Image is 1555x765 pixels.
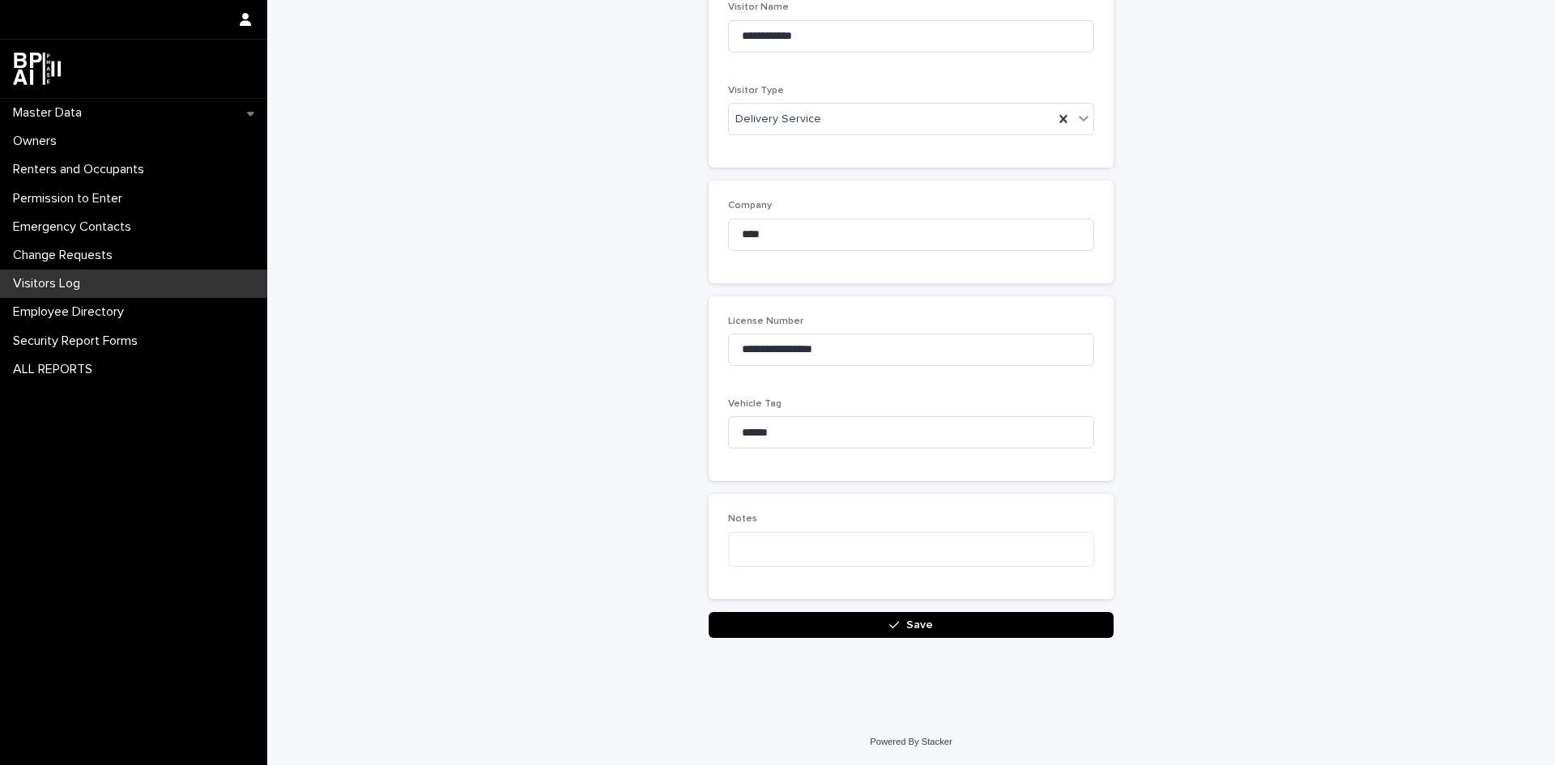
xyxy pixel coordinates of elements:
[13,53,61,85] img: dwgmcNfxSF6WIOOXiGgu
[6,248,126,263] p: Change Requests
[728,514,757,524] span: Notes
[6,219,144,235] p: Emergency Contacts
[728,399,782,409] span: Vehicle Tag
[735,111,821,128] span: Delivery Service
[728,201,772,210] span: Company
[6,134,70,149] p: Owners
[6,191,135,206] p: Permission to Enter
[728,317,803,326] span: License Number
[6,276,93,291] p: Visitors Log
[6,334,151,349] p: Security Report Forms
[6,362,105,377] p: ALL REPORTS
[6,105,95,121] p: Master Data
[906,619,933,631] span: Save
[728,86,784,96] span: Visitor Type
[6,304,137,320] p: Employee Directory
[709,612,1114,638] button: Save
[6,162,157,177] p: Renters and Occupants
[870,737,952,746] a: Powered By Stacker
[728,2,789,12] span: Visitor Name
